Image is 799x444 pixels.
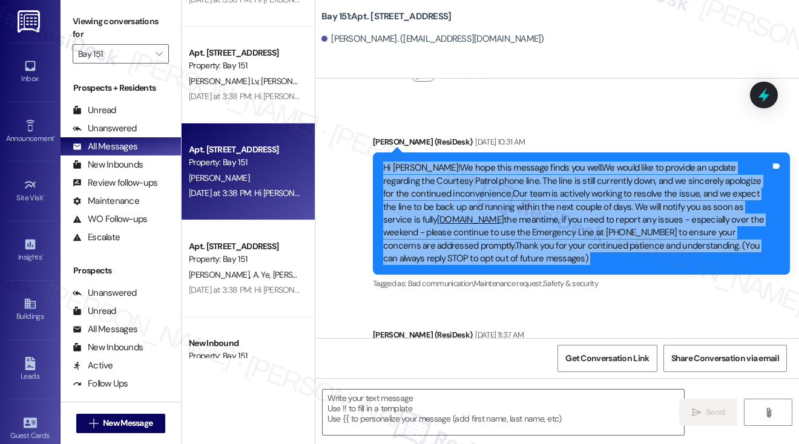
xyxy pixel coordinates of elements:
[764,408,773,417] i: 
[189,337,301,350] div: New Inbound
[54,132,56,141] span: •
[61,264,181,277] div: Prospects
[73,231,120,244] div: Escalate
[73,323,137,336] div: All Messages
[472,135,525,148] div: [DATE] 10:31 AM
[189,156,301,169] div: Property: Bay 151
[89,419,98,428] i: 
[73,359,113,372] div: Active
[373,135,790,152] div: [PERSON_NAME] (ResiDesk)
[692,408,701,417] i: 
[156,49,162,59] i: 
[543,278,598,289] span: Safety & security
[6,293,54,326] a: Buildings
[189,172,249,183] span: [PERSON_NAME]
[679,399,738,426] button: Send
[6,56,54,88] a: Inbox
[73,177,157,189] div: Review follow-ups
[474,278,543,289] span: Maintenance request ,
[189,350,301,362] div: Property: Bay 151
[78,44,150,64] input: All communities
[373,275,790,292] div: Tagged as:
[6,234,54,267] a: Insights •
[189,143,301,156] div: Apt. [STREET_ADDRESS]
[189,47,301,59] div: Apt. [STREET_ADDRESS]
[73,12,169,44] label: Viewing conversations for
[6,175,54,207] a: Site Visit •
[61,82,181,94] div: Prospects + Residents
[73,195,139,207] div: Maintenance
[73,287,137,299] div: Unanswered
[437,214,504,226] a: [DOMAIN_NAME]
[557,345,657,372] button: Get Conversation Link
[273,269,334,280] span: [PERSON_NAME]
[383,162,771,265] div: Hi [PERSON_NAME]!We hope this message finds you well.We would like to provide an update regarding...
[6,353,54,386] a: Leads
[73,140,137,153] div: All Messages
[73,305,116,318] div: Unread
[189,269,253,280] span: [PERSON_NAME]
[73,158,143,171] div: New Inbounds
[321,10,451,23] b: Bay 151: Apt. [STREET_ADDRESS]
[706,406,725,419] span: Send
[189,76,261,87] span: [PERSON_NAME] Lv
[671,352,779,365] span: Share Conversation via email
[73,341,143,354] div: New Inbounds
[42,251,44,260] span: •
[253,269,273,280] span: A. Ye
[73,213,147,226] div: WO Follow-ups
[18,10,42,33] img: ResiDesk Logo
[373,328,790,345] div: [PERSON_NAME] (ResiDesk)
[73,122,137,135] div: Unanswered
[261,76,321,87] span: [PERSON_NAME]
[73,377,128,390] div: Follow Ups
[44,192,45,200] span: •
[73,104,116,117] div: Unread
[472,328,524,341] div: [DATE] 11:37 AM
[663,345,787,372] button: Share Conversation via email
[76,414,166,433] button: New Message
[103,417,153,429] span: New Message
[321,33,544,45] div: [PERSON_NAME]. ([EMAIL_ADDRESS][DOMAIN_NAME])
[408,278,474,289] span: Bad communication ,
[189,240,301,253] div: Apt. [STREET_ADDRESS]
[565,352,649,365] span: Get Conversation Link
[189,59,301,72] div: Property: Bay 151
[189,253,301,266] div: Property: Bay 151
